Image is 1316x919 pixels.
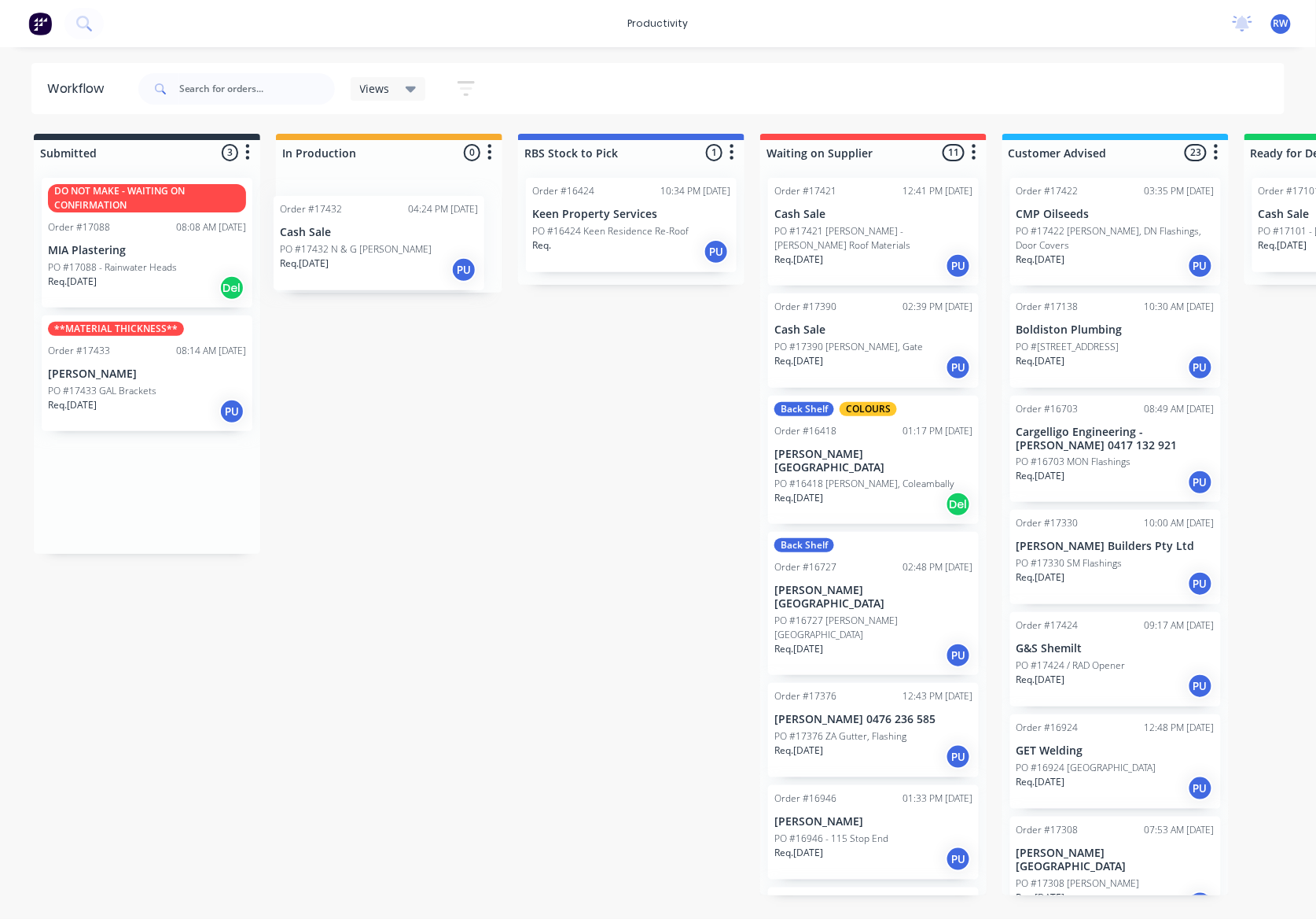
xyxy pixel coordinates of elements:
span: RW [1274,17,1288,31]
div: Workflow [47,79,112,98]
img: Factory [28,12,52,35]
input: Search for orders... [179,73,335,105]
span: Views [360,80,390,97]
div: productivity [620,12,697,35]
